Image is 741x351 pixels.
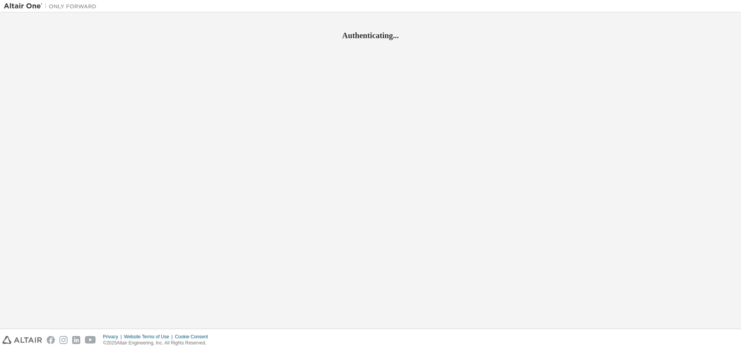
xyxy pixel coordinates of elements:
img: linkedin.svg [72,336,80,344]
img: instagram.svg [59,336,68,344]
h2: Authenticating... [4,30,737,40]
img: facebook.svg [47,336,55,344]
div: Website Terms of Use [124,334,175,340]
img: youtube.svg [85,336,96,344]
img: altair_logo.svg [2,336,42,344]
div: Cookie Consent [175,334,212,340]
p: © 2025 Altair Engineering, Inc. All Rights Reserved. [103,340,213,346]
div: Privacy [103,334,124,340]
img: Altair One [4,2,100,10]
